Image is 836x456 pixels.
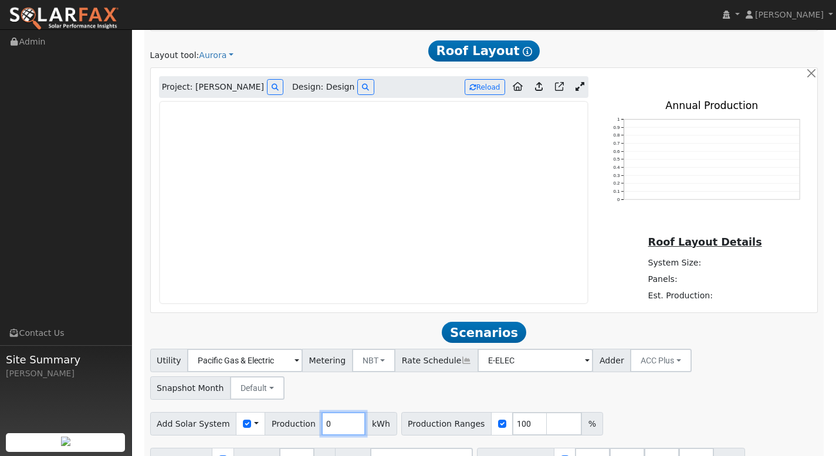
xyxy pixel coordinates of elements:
a: Open in Aurora [550,78,568,97]
span: Production Ranges [401,412,492,435]
span: Layout tool: [150,50,199,60]
text: 0.9 [613,125,620,130]
span: Rate Schedule [395,349,478,372]
span: kWh [365,412,397,435]
text: 0.6 [613,149,620,154]
span: % [581,412,603,435]
span: Design: Design [292,81,354,93]
input: Select a Rate Schedule [478,349,593,372]
text: 0 [617,198,620,203]
img: retrieve [61,437,70,446]
i: Show Help [523,47,532,56]
td: Panels: [646,271,757,287]
button: Reload [465,79,505,95]
text: 1 [617,117,620,122]
td: Est. Production: [646,287,757,304]
text: 0.8 [613,133,620,138]
span: Scenarios [442,322,526,343]
span: Adder [593,349,631,372]
span: Site Summary [6,352,126,367]
span: Add Solar System [150,412,237,435]
td: System Size: [646,254,757,271]
button: ACC Plus [630,349,692,372]
span: [PERSON_NAME] [755,10,824,19]
text: 0.7 [613,141,620,147]
text: 0.5 [613,157,620,162]
span: Snapshot Month [150,376,231,400]
button: NBT [352,349,396,372]
button: Default [230,376,285,400]
a: Expand Aurora window [571,79,588,96]
span: Utility [150,349,188,372]
span: Production [265,412,322,435]
a: Upload consumption to Aurora project [530,78,547,97]
text: 0.3 [613,173,620,178]
img: SolarFax [9,6,119,31]
div: [PERSON_NAME] [6,367,126,380]
text: 0.4 [613,165,620,171]
span: Metering [302,349,353,372]
a: Aurora to Home [508,78,527,97]
span: Project: [PERSON_NAME] [162,81,264,93]
a: Aurora [199,49,233,62]
input: Select a Utility [187,349,303,372]
text: Annual Production [665,100,758,112]
u: Roof Layout Details [648,236,762,248]
text: 0.2 [613,181,620,186]
text: 0.1 [613,189,620,195]
span: Roof Layout [428,40,540,62]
